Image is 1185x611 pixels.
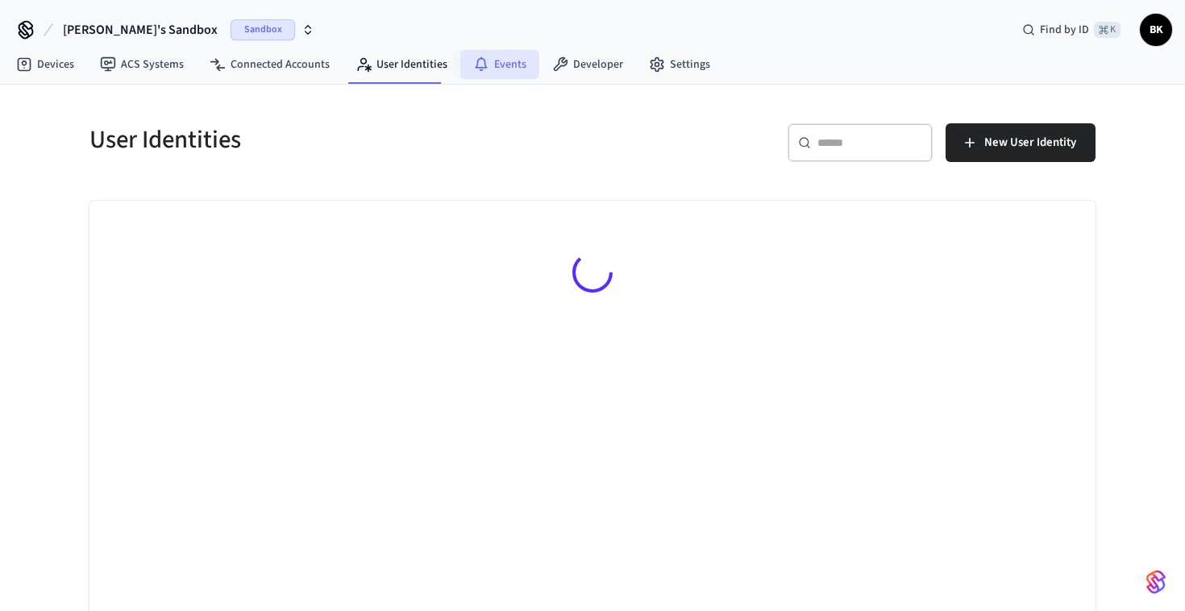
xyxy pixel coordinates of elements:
[1040,22,1089,38] span: Find by ID
[1140,14,1172,46] button: BK
[1141,15,1170,44] span: BK
[343,50,460,79] a: User Identities
[539,50,636,79] a: Developer
[89,123,583,156] h5: User Identities
[460,50,539,79] a: Events
[3,50,87,79] a: Devices
[1094,22,1121,38] span: ⌘ K
[63,20,218,39] span: [PERSON_NAME]'s Sandbox
[87,50,197,79] a: ACS Systems
[946,123,1096,162] button: New User Identity
[1146,569,1166,595] img: SeamLogoGradient.69752ec5.svg
[197,50,343,79] a: Connected Accounts
[636,50,723,79] a: Settings
[1009,15,1133,44] div: Find by ID⌘ K
[231,19,295,40] span: Sandbox
[984,132,1076,153] span: New User Identity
